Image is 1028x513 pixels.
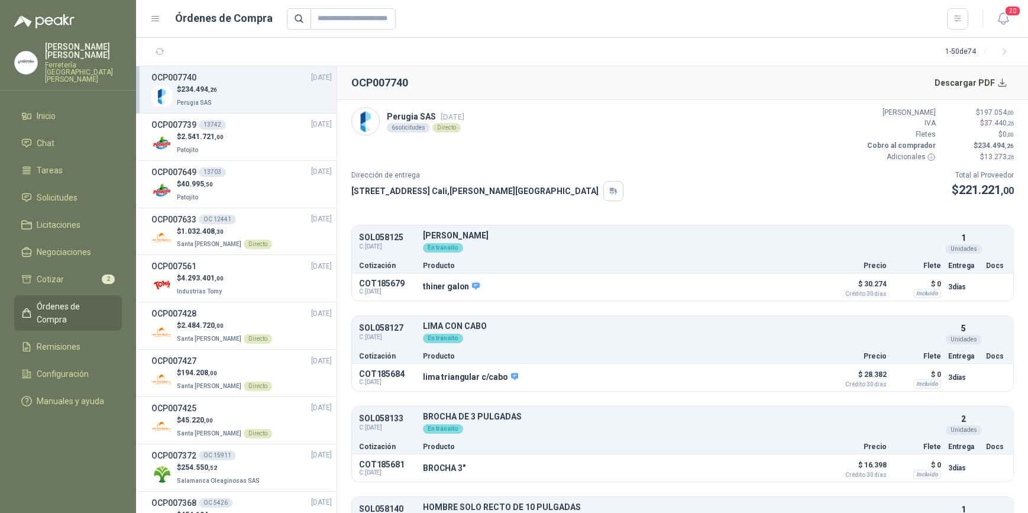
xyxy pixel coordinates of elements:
[894,443,941,450] p: Flete
[948,443,979,450] p: Entrega
[961,412,966,425] p: 2
[15,51,37,74] img: Company Logo
[311,72,332,83] span: [DATE]
[359,279,416,288] p: COT185679
[199,167,226,177] div: 13703
[199,215,236,224] div: OC 12441
[1007,154,1014,160] span: ,26
[827,472,887,478] span: Crédito 30 días
[311,402,332,414] span: [DATE]
[943,118,1014,129] p: $
[208,370,217,376] span: ,00
[423,503,941,512] p: HOMBRE SOLO RECTO DE 10 PULGADAS
[14,241,122,263] a: Negociaciones
[984,153,1014,161] span: 13.273
[865,140,936,151] p: Cobro al comprador
[423,424,463,434] div: En tránsito
[208,464,217,471] span: ,52
[359,423,416,433] span: C: [DATE]
[311,450,332,461] span: [DATE]
[181,85,217,93] span: 234.494
[151,402,196,415] h3: OCP007425
[14,132,122,154] a: Chat
[14,105,122,127] a: Inicio
[37,164,63,177] span: Tareas
[177,99,212,106] span: Perugia SAS
[359,369,416,379] p: COT185684
[359,288,416,295] span: C: [DATE]
[423,412,941,421] p: BROCHA DE 3 PULGADAS
[351,75,408,91] h2: OCP007740
[352,108,379,135] img: Company Logo
[181,274,224,282] span: 4.293.401
[151,449,332,486] a: OCP007372OC 15911[DATE] Company Logo$254.550,52Salamanca Oleaginosas SAS
[952,170,1014,181] p: Total al Proveedor
[177,477,260,484] span: Salamanca Oleaginosas SAS
[215,322,224,329] span: ,00
[151,213,332,250] a: OCP007633OC 12441[DATE] Company Logo$1.032.408,30Santa [PERSON_NAME]Directo
[865,107,936,118] p: [PERSON_NAME]
[943,129,1014,140] p: $
[14,159,122,182] a: Tareas
[986,262,1006,269] p: Docs
[177,131,224,143] p: $
[14,268,122,291] a: Cotizar2
[423,322,941,331] p: LIMA CON CABO
[827,382,887,388] span: Crédito 30 días
[14,214,122,236] a: Licitaciones
[827,353,887,360] p: Precio
[204,417,213,424] span: ,00
[865,129,936,140] p: Fletes
[311,308,332,320] span: [DATE]
[151,449,196,462] h3: OCP007372
[1007,109,1014,116] span: ,00
[37,109,56,122] span: Inicio
[913,379,941,389] div: Incluido
[151,260,196,273] h3: OCP007561
[177,367,272,379] p: $
[894,277,941,291] p: $ 0
[215,228,224,235] span: ,30
[943,151,1014,163] p: $
[181,180,213,188] span: 40.995
[177,179,213,190] p: $
[359,469,416,476] span: C: [DATE]
[151,133,172,154] img: Company Logo
[244,382,272,391] div: Directo
[952,181,1014,199] p: $
[151,307,196,320] h3: OCP007428
[151,354,332,392] a: OCP007427[DATE] Company Logo$194.208,00Santa [PERSON_NAME]Directo
[215,275,224,282] span: ,00
[181,416,213,424] span: 45.220
[359,233,416,242] p: SOL058125
[14,335,122,358] a: Remisiones
[177,415,272,426] p: $
[37,367,89,380] span: Configuración
[1007,120,1014,127] span: ,26
[827,291,887,297] span: Crédito 30 días
[827,443,887,450] p: Precio
[14,14,75,28] img: Logo peakr
[151,86,172,107] img: Company Logo
[827,367,887,388] p: $ 28.382
[181,369,217,377] span: 194.208
[175,10,273,27] h1: Órdenes de Compra
[311,497,332,508] span: [DATE]
[177,147,198,153] span: Patojito
[181,321,224,330] span: 2.484.720
[948,353,979,360] p: Entrega
[311,166,332,178] span: [DATE]
[961,231,966,244] p: 1
[244,429,272,438] div: Directo
[14,363,122,385] a: Configuración
[948,280,979,294] p: 3 días
[961,322,966,335] p: 5
[387,123,430,133] div: 6 solicitudes
[244,334,272,344] div: Directo
[984,119,1014,127] span: 37.440
[181,463,217,472] span: 254.550
[311,356,332,367] span: [DATE]
[359,353,416,360] p: Cotización
[151,402,332,439] a: OCP007425[DATE] Company Logo$45.220,00Santa [PERSON_NAME]Directo
[37,191,77,204] span: Solicitudes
